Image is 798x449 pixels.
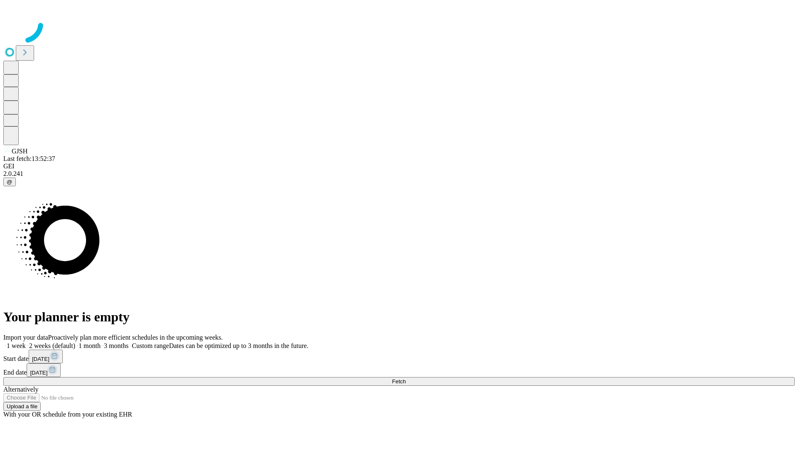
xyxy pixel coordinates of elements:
[3,411,132,418] span: With your OR schedule from your existing EHR
[3,334,48,341] span: Import your data
[3,170,795,178] div: 2.0.241
[3,363,795,377] div: End date
[29,342,75,349] span: 2 weeks (default)
[3,178,16,186] button: @
[48,334,223,341] span: Proactively plan more efficient schedules in the upcoming weeks.
[392,378,406,385] span: Fetch
[104,342,128,349] span: 3 months
[12,148,27,155] span: GJSH
[132,342,169,349] span: Custom range
[3,155,55,162] span: Last fetch: 13:52:37
[3,163,795,170] div: GEI
[3,350,795,363] div: Start date
[27,363,61,377] button: [DATE]
[7,179,12,185] span: @
[79,342,101,349] span: 1 month
[3,309,795,325] h1: Your planner is empty
[7,342,26,349] span: 1 week
[29,350,63,363] button: [DATE]
[3,386,38,393] span: Alternatively
[169,342,308,349] span: Dates can be optimized up to 3 months in the future.
[30,370,47,376] span: [DATE]
[3,377,795,386] button: Fetch
[32,356,49,362] span: [DATE]
[3,402,41,411] button: Upload a file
